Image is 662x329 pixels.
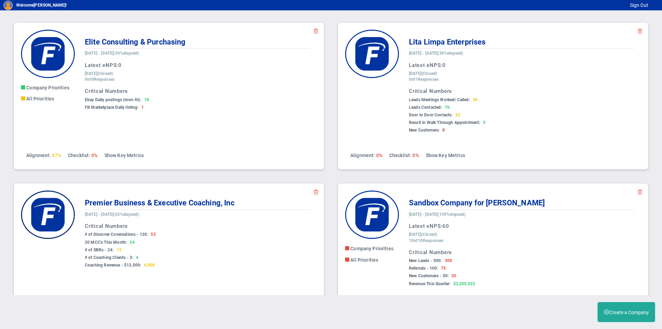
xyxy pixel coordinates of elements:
span: - [98,51,100,56]
span: - [422,212,424,217]
span: Leads Meetings Worked/ Called: [409,97,470,102]
span: Premier Business & Executive Coaching, Inc [85,199,234,207]
h3: Critical Numbers [85,88,310,95]
span: 67% [52,153,61,158]
span: [DATE] [85,71,97,76]
span: 0 [409,77,411,82]
span: Latest eNPS: [85,62,118,68]
img: 33406.Company.photo [21,30,75,78]
span: 1 [415,77,418,82]
span: Company Priorities [26,85,69,90]
span: [DATE] [101,51,113,56]
span: 0 [442,62,446,68]
span: elapsed) [123,51,139,56]
h3: Critical Numbers [409,88,634,95]
span: Coaching Revenue - $12,000: [85,263,141,268]
span: # of Coaching Clients - 3: [85,255,133,260]
span: 60 [442,223,449,229]
span: Checklist: [68,153,90,158]
span: 0% [412,153,419,158]
span: [DATE] [101,212,113,217]
span: Leads Contacted: [409,105,442,110]
span: 76 [445,105,450,110]
span: Checklist: [389,153,411,158]
span: [PERSON_NAME] [33,3,66,8]
span: 62% [115,212,123,217]
span: # of Discover Coversations - 120: [85,232,148,237]
h3: Critical Numbers [85,223,310,230]
span: 18 [144,97,149,102]
span: Responses [418,77,439,82]
span: 0% [91,153,98,158]
span: 0 [91,77,94,82]
span: elapsed) [123,212,139,217]
span: - [422,51,424,56]
span: Lita Limpa Enterprises [409,38,486,46]
span: 36% [439,51,447,56]
span: 10 [418,238,423,243]
span: of [414,238,418,243]
span: ( [113,212,115,217]
span: 300 [445,258,452,263]
span: 0 [442,128,445,133]
img: 33403.Company.photo [345,30,399,78]
span: 5 [483,120,485,125]
span: All Priorities [350,257,378,263]
span: of [411,77,415,82]
span: New Customers: [409,128,440,133]
span: Revenue This Quarter: [409,281,450,286]
span: Company Priorities [350,246,393,251]
span: 6,500 [144,263,155,268]
span: (Closed) [97,71,113,76]
span: New Leads - 500: [409,258,442,263]
span: [DATE] [409,232,421,237]
span: Referrals - 100: [409,266,438,271]
span: ( [438,51,439,56]
span: 0% [376,153,382,158]
span: [DATE] [85,212,97,217]
span: [DATE] [409,212,421,217]
span: 0 [118,62,122,68]
span: 30 [451,273,456,278]
span: elapsed) [450,212,465,217]
h5: Welcome ! [16,3,67,8]
span: elapsed) [447,51,463,56]
span: All Priorities [26,96,54,101]
span: 10 [409,238,414,243]
span: [DATE] [425,212,438,217]
span: $2,205,022 [453,281,475,286]
span: New Customers - 50: [409,273,449,278]
a: Show Key Metrics [426,153,465,158]
span: ( [113,51,115,56]
span: Responses [94,77,114,82]
span: FB Marketplace Daily listing: [85,105,139,110]
span: 1 [141,105,144,110]
span: (Closed) [421,71,437,76]
span: 4 [136,255,138,260]
img: 32576.Company.photo [21,191,75,239]
span: Responses [423,238,443,243]
span: 22 [455,113,460,117]
span: 13 [117,248,121,252]
span: 100% [439,212,450,217]
span: [DATE] [425,51,438,56]
span: [DATE] [409,71,421,76]
span: Result in Walk Through Appointment: [409,120,480,125]
span: 52 [151,232,156,237]
h3: Critical Numbers [409,249,634,256]
span: 36 [473,97,478,102]
img: 33407.Company.photo [345,191,399,239]
span: ( [438,212,439,217]
span: Elite Consulting & Purchasing [85,38,186,46]
span: Alignment: [26,153,51,158]
span: Sandbox Company for [PERSON_NAME] [409,199,545,207]
span: Ebay Daily postings (mon-fri): [85,97,141,102]
span: - [98,212,100,217]
span: Latest eNPS: [409,223,442,229]
img: 199827.Person.photo [3,1,13,10]
span: of [87,77,91,82]
span: Door to Door Contacts: [409,113,453,117]
span: [DATE] [85,51,97,56]
span: # of SBRs - 24: [85,248,113,252]
span: Latest eNPS: [409,62,442,68]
